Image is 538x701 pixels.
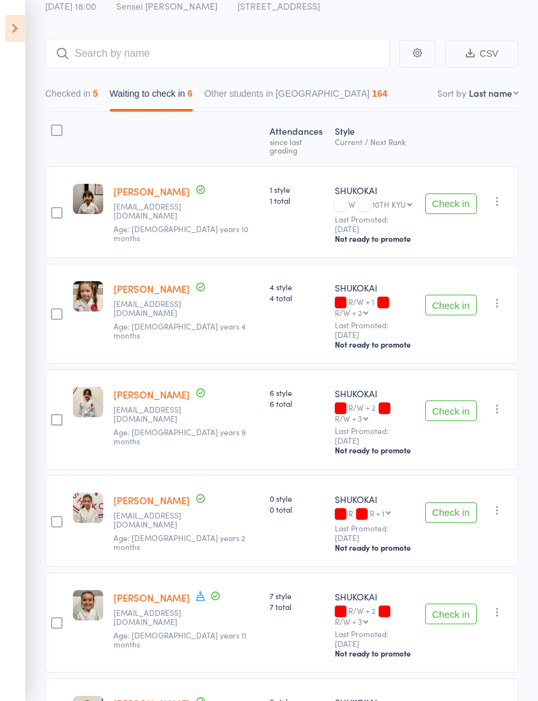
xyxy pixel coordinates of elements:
[270,387,324,398] span: 6 style
[114,202,197,221] small: shaz408@gmail.com
[425,400,477,421] button: Check in
[114,608,197,627] small: taneja_shuchita@hotmail.com
[93,88,98,99] div: 5
[45,82,98,112] button: Checked in5
[270,292,324,303] span: 4 total
[270,504,324,515] span: 0 total
[114,321,246,341] span: Age: [DEMOGRAPHIC_DATA] years 4 months
[335,200,415,211] div: W
[425,295,477,315] button: Check in
[370,509,384,517] div: R + 1
[437,86,466,99] label: Sort by
[335,445,415,455] div: Not ready to promote
[114,299,197,318] small: aprilfoote2@gmail.com
[73,590,103,620] img: image1723016081.png
[372,200,406,208] div: 10TH KYU
[335,617,362,626] div: R/W + 3
[188,88,193,99] div: 6
[114,629,246,649] span: Age: [DEMOGRAPHIC_DATA] years 11 months
[335,321,415,339] small: Last Promoted: [DATE]
[335,590,415,603] div: SHUKOKAI
[425,604,477,624] button: Check in
[114,405,197,424] small: divs.gupta21@gmail.com
[270,590,324,601] span: 7 style
[330,118,420,161] div: Style
[335,606,415,626] div: R/W + 2
[335,542,415,553] div: Not ready to promote
[335,281,415,294] div: SHUKOKAI
[335,308,362,317] div: R/W + 2
[335,297,415,317] div: R/W + 1
[425,193,477,214] button: Check in
[335,233,415,244] div: Not ready to promote
[73,493,103,523] img: image1739516652.png
[445,40,519,68] button: CSV
[335,339,415,350] div: Not ready to promote
[114,184,190,198] a: [PERSON_NAME]
[114,388,190,401] a: [PERSON_NAME]
[114,532,245,552] span: Age: [DEMOGRAPHIC_DATA] years 2 months
[270,137,324,154] div: since last grading
[425,502,477,523] button: Check in
[73,387,103,417] img: image1724830434.png
[335,215,415,233] small: Last Promoted: [DATE]
[335,648,415,658] div: Not ready to promote
[110,82,193,112] button: Waiting to check in6
[45,39,390,68] input: Search by name
[114,426,246,446] span: Age: [DEMOGRAPHIC_DATA] years 9 months
[204,82,388,112] button: Other students in [GEOGRAPHIC_DATA]164
[270,601,324,612] span: 7 total
[335,509,415,520] div: R
[270,398,324,409] span: 6 total
[469,86,512,99] div: Last name
[335,629,415,648] small: Last Promoted: [DATE]
[73,281,103,311] img: image1723016113.png
[114,511,197,529] small: flindesay@gmail.com
[335,493,415,506] div: SHUKOKAI
[335,524,415,542] small: Last Promoted: [DATE]
[270,281,324,292] span: 4 style
[335,414,362,422] div: R/W + 3
[270,184,324,195] span: 1 style
[270,493,324,504] span: 0 style
[335,426,415,445] small: Last Promoted: [DATE]
[73,184,103,214] img: image1757059182.png
[114,223,248,243] span: Age: [DEMOGRAPHIC_DATA] years 10 months
[335,137,415,146] div: Current / Next Rank
[114,282,190,295] a: [PERSON_NAME]
[114,591,190,604] a: [PERSON_NAME]
[270,195,324,206] span: 1 total
[335,184,415,197] div: SHUKOKAI
[114,493,190,507] a: [PERSON_NAME]
[335,387,415,400] div: SHUKOKAI
[264,118,330,161] div: Atten­dances
[335,403,415,422] div: R/W + 2
[372,88,387,99] div: 164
